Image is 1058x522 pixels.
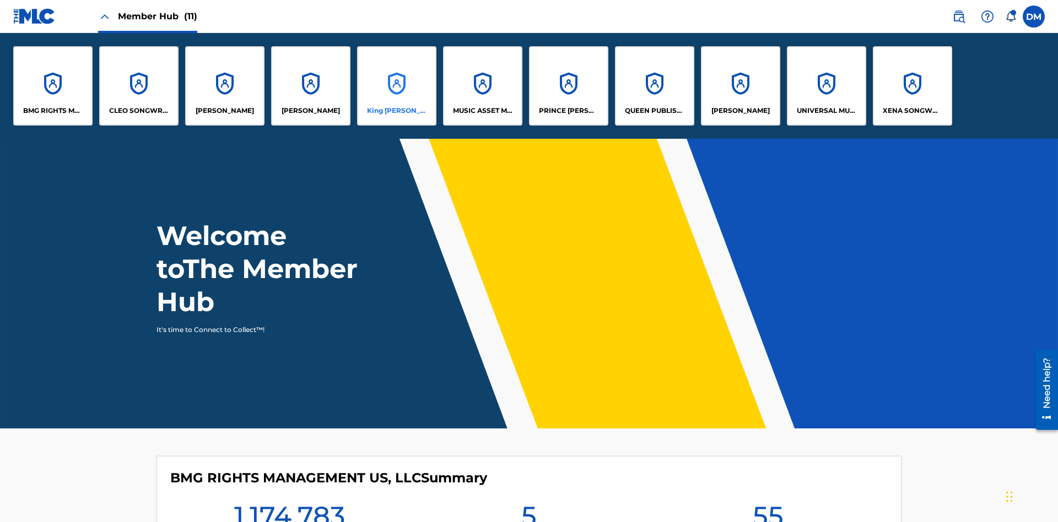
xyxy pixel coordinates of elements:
[13,8,56,24] img: MLC Logo
[282,106,340,116] p: EYAMA MCSINGER
[443,46,522,126] a: AccountsMUSIC ASSET MANAGEMENT (MAM)
[357,46,436,126] a: AccountsKing [PERSON_NAME]
[156,219,363,318] h1: Welcome to The Member Hub
[976,6,998,28] div: Help
[883,106,943,116] p: XENA SONGWRITER
[1005,11,1016,22] div: Notifications
[787,46,866,126] a: AccountsUNIVERSAL MUSIC PUB GROUP
[981,10,994,23] img: help
[948,6,970,28] a: Public Search
[367,106,427,116] p: King McTesterson
[156,325,348,335] p: It's time to Connect to Collect™!
[118,10,197,23] span: Member Hub
[23,106,83,116] p: BMG RIGHTS MANAGEMENT US, LLC
[170,470,487,486] h4: BMG RIGHTS MANAGEMENT US, LLC
[1003,469,1058,522] iframe: Chat Widget
[184,11,197,21] span: (11)
[615,46,694,126] a: AccountsQUEEN PUBLISHA
[952,10,965,23] img: search
[98,10,111,23] img: Close
[453,106,513,116] p: MUSIC ASSET MANAGEMENT (MAM)
[797,106,857,116] p: UNIVERSAL MUSIC PUB GROUP
[13,46,93,126] a: AccountsBMG RIGHTS MANAGEMENT US, LLC
[873,46,952,126] a: AccountsXENA SONGWRITER
[185,46,264,126] a: Accounts[PERSON_NAME]
[1023,6,1045,28] div: User Menu
[271,46,350,126] a: Accounts[PERSON_NAME]
[1006,480,1013,513] div: Drag
[109,106,169,116] p: CLEO SONGWRITER
[99,46,179,126] a: AccountsCLEO SONGWRITER
[539,106,599,116] p: PRINCE MCTESTERSON
[711,106,770,116] p: RONALD MCTESTERSON
[701,46,780,126] a: Accounts[PERSON_NAME]
[529,46,608,126] a: AccountsPRINCE [PERSON_NAME]
[196,106,254,116] p: ELVIS COSTELLO
[625,106,685,116] p: QUEEN PUBLISHA
[1027,345,1058,436] iframe: Resource Center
